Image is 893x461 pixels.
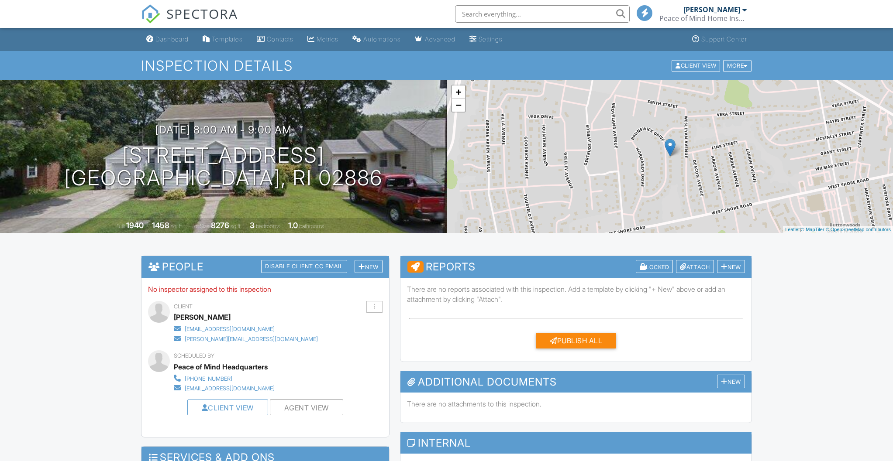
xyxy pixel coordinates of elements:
div: Publish All [536,333,616,348]
div: 8276 [211,221,229,230]
a: Advanced [411,31,459,48]
a: Contacts [253,31,297,48]
div: 1458 [152,221,169,230]
a: Metrics [304,31,342,48]
div: Support Center [701,35,747,43]
p: There are no reports associated with this inspection. Add a template by clicking "+ New" above or... [407,284,745,304]
a: Automations (Basic) [349,31,404,48]
div: Disable Client CC Email [261,260,347,273]
div: Settings [479,35,503,43]
h1: [STREET_ADDRESS] [GEOGRAPHIC_DATA], RI 02886 [64,144,383,190]
p: There are no attachments to this inspection. [407,399,745,409]
div: [PERSON_NAME] [683,5,740,14]
div: Peace of Mind Headquarters [174,360,268,373]
img: The Best Home Inspection Software - Spectora [141,4,160,24]
h1: Inspection Details [141,58,752,73]
div: 3 [250,221,255,230]
a: SPECTORA [141,12,238,30]
h3: Reports [400,256,752,278]
div: New [355,260,383,273]
input: Search everything... [455,5,630,23]
a: Support Center [689,31,751,48]
div: Metrics [317,35,338,43]
a: [PHONE_NUMBER] [174,373,275,383]
div: [EMAIL_ADDRESS][DOMAIN_NAME] [185,385,275,392]
div: Peace of Mind Home Inspections [659,14,747,23]
span: Client [174,303,193,310]
span: sq.ft. [231,223,241,229]
a: Leaflet [785,227,800,232]
span: bedrooms [256,223,280,229]
div: 1.0 [288,221,298,230]
span: Lot Size [191,223,210,229]
a: © MapTiler [801,227,824,232]
div: Automations [363,35,401,43]
a: © OpenStreetMap contributors [826,227,891,232]
a: [EMAIL_ADDRESS][DOMAIN_NAME] [174,383,275,393]
div: [PHONE_NUMBER] [185,376,232,382]
div: Attach [676,260,714,273]
div: New [717,375,745,388]
a: Dashboard [143,31,192,48]
a: Settings [466,31,506,48]
div: More [723,60,752,72]
span: Scheduled By [174,352,214,359]
div: Client View [672,60,720,72]
h3: People [141,256,389,277]
a: [EMAIL_ADDRESS][DOMAIN_NAME] [174,324,318,333]
a: [PERSON_NAME][EMAIL_ADDRESS][DOMAIN_NAME] [174,334,318,343]
div: | [783,226,893,233]
div: Advanced [425,35,455,43]
a: Templates [199,31,246,48]
div: [PERSON_NAME] [174,311,231,324]
a: Zoom in [452,85,465,99]
a: Client View [671,62,722,68]
div: Dashboard [155,35,189,43]
h3: [DATE] 8:00 am - 9:00 am [155,124,292,136]
span: sq. ft. [171,223,183,229]
a: Client View [202,403,254,412]
a: Zoom out [452,99,465,112]
div: [EMAIL_ADDRESS][DOMAIN_NAME] [185,326,275,333]
div: New [717,260,745,273]
p: No inspector assigned to this inspection [148,284,383,294]
div: [PERSON_NAME][EMAIL_ADDRESS][DOMAIN_NAME] [185,336,318,343]
span: Built [115,223,125,229]
span: bathrooms [299,223,324,229]
div: Templates [212,35,243,43]
h3: Internal [400,432,752,454]
span: SPECTORA [166,4,238,23]
div: 1940 [126,221,144,230]
div: Contacts [267,35,293,43]
div: Locked [636,260,673,273]
h3: Additional Documents [400,371,752,393]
